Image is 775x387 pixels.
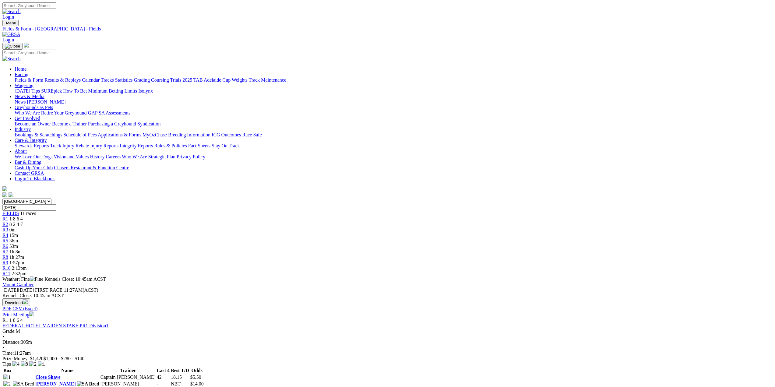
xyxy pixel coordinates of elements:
a: News [15,99,26,104]
a: R2 [2,222,8,227]
span: 15m [9,233,18,238]
a: FEDERAL HOTEL MAIDEN STAKE PR1 Division1 [2,323,108,328]
img: GRSA [2,32,20,37]
img: printer.svg [29,311,34,316]
a: R11 [2,271,10,276]
span: Box [3,368,12,373]
img: Search [2,9,21,14]
div: Greyhounds as Pets [15,110,773,116]
a: Syndication [137,121,160,126]
a: Cash Up Your Club [15,165,53,170]
span: Kennels Close: 10:45am ACST [44,276,106,282]
img: facebook.svg [2,192,7,197]
a: Statistics [115,77,133,83]
div: Bar & Dining [15,165,773,171]
th: Odds [190,368,204,374]
a: Greyhounds as Pets [15,105,53,110]
a: Stay On Track [212,143,240,148]
a: History [90,154,104,159]
a: R7 [2,249,8,254]
img: SA Bred [77,381,99,387]
a: About [15,149,27,154]
a: How To Bet [63,88,87,93]
a: Track Injury Rebate [50,143,89,148]
a: [PERSON_NAME] [27,99,65,104]
span: Time: [2,350,14,356]
img: logo-grsa-white.png [2,186,7,191]
span: R6 [2,244,8,249]
div: Kennels Close: 10:45am ACST [2,293,773,298]
a: Trials [170,77,181,83]
a: Who We Are [15,110,40,115]
a: FIELDS [2,211,19,216]
div: Download [2,306,773,311]
a: Fields & Form - [GEOGRAPHIC_DATA] - Fields [2,26,773,32]
a: Fields & Form [15,77,43,83]
a: [DATE] Tips [15,88,40,93]
span: 2:32pm [12,271,26,276]
span: R8 [2,255,8,260]
div: News & Media [15,99,773,105]
a: R5 [2,238,8,243]
td: Captain [PERSON_NAME] [100,374,156,380]
a: GAP SA Assessments [88,110,131,115]
a: Racing [15,72,28,77]
span: 2:13pm [12,266,27,271]
span: 11:27AM(ACST) [35,287,98,293]
a: Bar & Dining [15,160,41,165]
img: Close [5,44,20,49]
a: Mount Gambier [2,282,34,287]
a: Become a Trainer [52,121,87,126]
div: Industry [15,132,773,138]
a: Contact GRSA [15,171,44,176]
div: Get Involved [15,121,773,127]
a: Retire Your Greyhound [41,110,87,115]
span: Menu [6,21,16,25]
a: R3 [2,227,8,232]
span: Weather: Fine [2,276,44,282]
img: 2 [3,381,11,387]
a: Results & Replays [44,77,81,83]
a: Tracks [101,77,114,83]
a: PDF [2,306,11,311]
a: R4 [2,233,8,238]
span: $14.00 [190,381,204,386]
span: 1h 27m [9,255,24,260]
a: Coursing [151,77,169,83]
th: Name [35,368,100,374]
a: Stewards Reports [15,143,49,148]
a: Industry [15,127,31,132]
a: Purchasing a Greyhound [88,121,136,126]
th: Trainer [100,368,156,374]
div: 305m [2,340,773,345]
div: About [15,154,773,160]
a: Careers [106,154,121,159]
a: Applications & Forms [98,132,141,137]
a: Integrity Reports [120,143,153,148]
span: 0m [9,227,16,232]
img: 8 [21,361,28,367]
span: [DATE] [2,287,18,293]
a: Fact Sheets [188,143,210,148]
a: Wagering [15,83,33,88]
td: NBT [171,381,189,387]
td: - [157,381,170,387]
input: Search [2,50,56,56]
img: 4 [12,361,19,367]
th: Best T/D [171,368,189,374]
button: Toggle navigation [2,20,19,26]
input: Search [2,2,56,9]
a: R9 [2,260,8,265]
button: Download [2,298,30,306]
a: Grading [134,77,150,83]
a: Get Involved [15,116,40,121]
a: Track Maintenance [249,77,286,83]
a: MyOzChase [143,132,167,137]
a: Breeding Information [168,132,210,137]
span: 1:57pm [9,260,24,265]
img: 1 [38,361,45,367]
